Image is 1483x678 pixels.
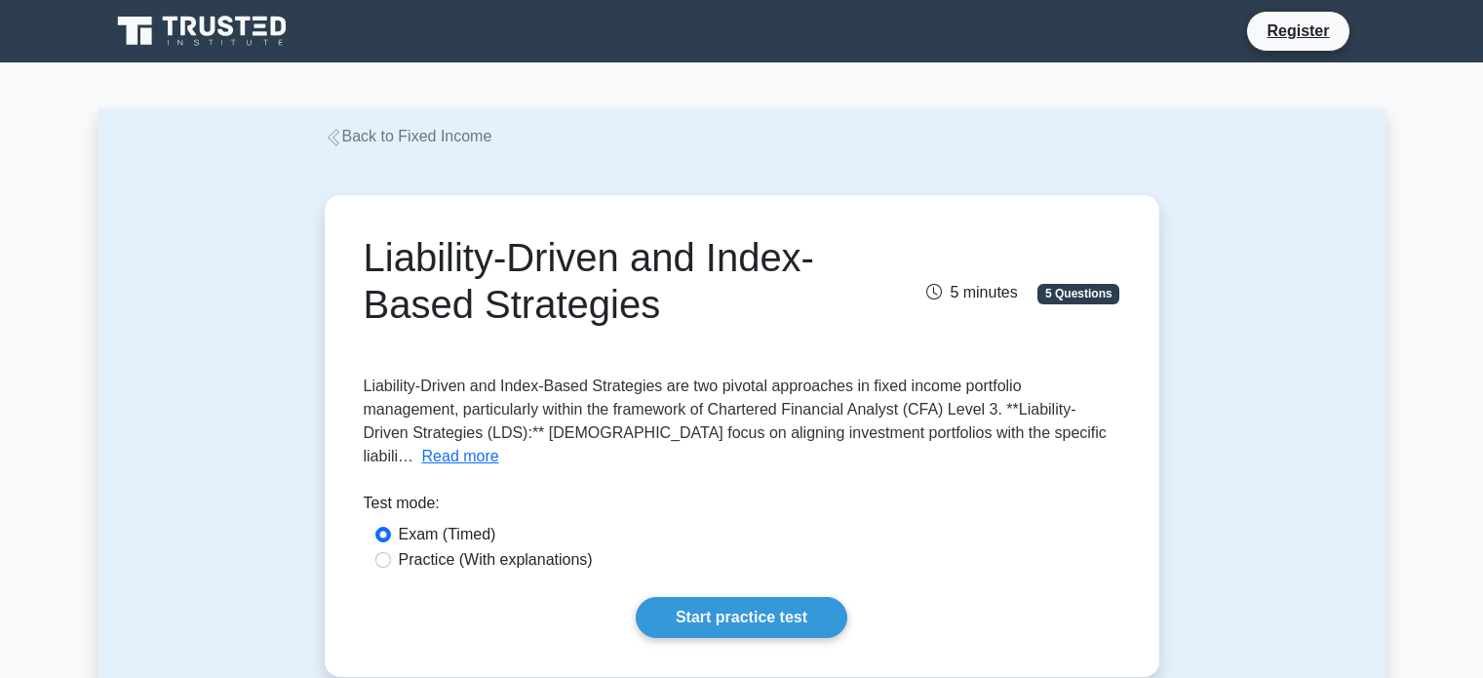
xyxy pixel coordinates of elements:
a: Start practice test [636,597,847,638]
span: 5 minutes [926,284,1017,300]
button: Read more [422,445,499,468]
label: Exam (Timed) [399,523,496,546]
label: Practice (With explanations) [399,548,593,572]
a: Back to Fixed Income [325,128,492,144]
span: 5 Questions [1037,284,1119,303]
div: Test mode: [364,492,1120,523]
a: Register [1255,19,1341,43]
span: Liability-Driven and Index-Based Strategies are two pivotal approaches in fixed income portfolio ... [364,378,1107,464]
h1: Liability-Driven and Index-Based Strategies [364,234,860,328]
